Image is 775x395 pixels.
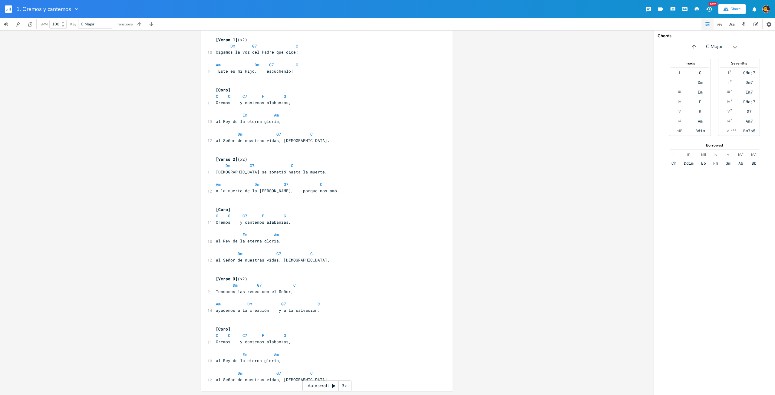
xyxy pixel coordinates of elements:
span: Dm [233,282,238,288]
span: G7 [250,163,255,168]
img: Luis Gerardo Bonilla Ramírez [762,5,770,13]
div: 3x [339,380,350,391]
span: Dm [226,163,230,168]
span: Dm [238,131,242,137]
sup: 7 [729,69,731,74]
span: C Major [706,43,723,50]
span: al Rey de la eterna gloria, [216,358,281,363]
div: Bb [752,161,757,166]
span: [Verso 1] [216,37,238,42]
span: C7 [242,94,247,99]
span: C [228,94,230,99]
span: [Coro] [216,326,230,332]
span: C7 [242,213,247,219]
div: Share [730,6,741,12]
span: Am [274,232,279,237]
span: al Rey de la eterna gloria, [216,119,281,124]
div: IV [727,99,730,104]
div: Fm [713,161,718,166]
span: G7 [281,301,286,307]
span: [Verso 2] [216,156,238,162]
span: al Señor de nuestras vidas, [DEMOGRAPHIC_DATA]. [216,138,330,143]
div: New [709,2,717,6]
div: Triads [669,61,711,65]
sup: 7 [730,108,732,113]
div: ii° [687,152,690,157]
sup: 7 [730,118,732,123]
span: C [228,333,230,338]
div: Autoscroll [302,380,351,391]
span: C [310,131,313,137]
button: New [703,4,715,15]
span: G7 [269,62,274,67]
div: Chords [658,34,771,38]
div: Em7 [746,90,753,94]
div: Key [70,22,76,26]
span: al Rey de la eterna gloria, [216,238,281,244]
div: Cm [671,161,676,166]
div: F [699,99,701,104]
span: (x2) [216,37,247,42]
span: Dm [247,301,252,307]
span: C [291,163,293,168]
span: C [228,213,230,219]
span: Dm [238,370,242,376]
span: (x2) [216,276,247,281]
span: Em [242,112,247,118]
span: ¡Este es mi Hijo, escúchenlo! [216,68,293,74]
div: Borrowed [669,143,760,147]
span: F [262,213,264,219]
div: Am [698,119,703,123]
div: I [728,70,729,75]
span: Am [274,352,279,357]
span: G7 [276,131,281,137]
div: v [727,152,729,157]
div: V [727,109,730,114]
span: G [284,213,286,219]
sup: 7 [730,98,732,103]
span: G7 [284,182,289,187]
span: [DEMOGRAPHIC_DATA] se sometió hasta la muerte, [216,169,327,175]
button: Share [718,4,746,14]
div: ii [728,80,730,85]
span: [Coro] [216,207,230,212]
div: Eb [701,161,706,166]
span: C [318,301,320,307]
div: vi [727,119,730,123]
span: Em [242,352,247,357]
div: G7 [747,109,752,114]
span: a la muerte de la [PERSON_NAME], porque nos amó. [216,188,339,193]
span: C [216,94,218,99]
div: Dm7 [746,80,753,85]
span: Am [216,182,221,187]
span: Am [274,112,279,118]
span: Dm [230,43,235,49]
span: C [320,182,322,187]
div: Sevenths [718,61,760,65]
span: al Señor de nuestras vidas, [DEMOGRAPHIC_DATA]. [216,257,330,263]
div: Ab [738,161,743,166]
span: C [296,62,298,67]
div: BPM [41,23,48,26]
div: Em [698,90,703,94]
span: Dm [255,62,259,67]
span: Dm [238,251,242,256]
span: 1. Oremos y cantemos [16,6,71,12]
div: Transpose [116,22,133,26]
div: bVII [751,152,757,157]
div: G [699,109,701,114]
div: vi [678,119,681,123]
span: Am [216,62,221,67]
span: ayudemos a la creación y a la salvación. [216,308,320,313]
div: Bm7b5 [743,128,755,133]
div: Gm [726,161,730,166]
div: iv [714,152,717,157]
span: al Señor de nuestras vidas, [DEMOGRAPHIC_DATA]. [216,377,330,382]
div: CMaj7 [743,70,755,75]
span: Oigamos la voz del Padre que dice: [216,49,298,55]
span: Dm [255,182,259,187]
span: G [284,333,286,338]
div: I [679,70,680,75]
span: Am [216,301,221,307]
div: Am7 [746,119,753,123]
